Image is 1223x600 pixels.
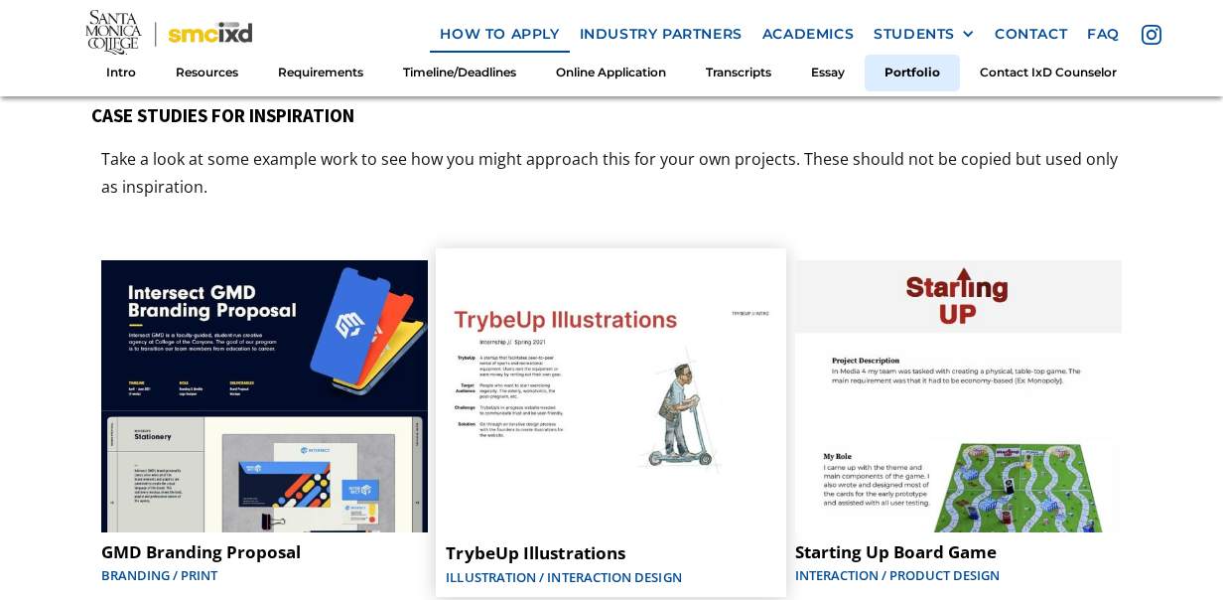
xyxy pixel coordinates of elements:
[1142,25,1161,45] img: icon - instagram
[1077,16,1130,53] a: faq
[785,250,1132,595] a: Starting Up Board GameInteraction / Product Design
[960,55,1137,91] a: Contact IxD Counselor
[430,16,569,53] a: how to apply
[447,567,776,587] div: Illustration / Interaction Design
[447,543,776,563] div: TrybeUp Illustrations
[570,16,752,53] a: industry partners
[91,250,438,595] a: GMD Branding ProposalBranding / Print
[91,104,1131,127] h5: CASE STUDIES FOR INSPIRATION
[85,10,252,59] img: Santa Monica College - SMC IxD logo
[795,565,1122,585] div: Interaction / Product Design
[383,55,536,91] a: Timeline/Deadlines
[258,55,383,91] a: Requirements
[86,55,156,91] a: Intro
[686,55,791,91] a: Transcripts
[101,542,428,562] div: GMD Branding Proposal
[437,248,787,597] a: TrybeUp IllustrationsIllustration / Interaction Design
[101,565,428,585] div: Branding / Print
[536,55,686,91] a: Online Application
[985,16,1077,53] a: contact
[156,55,258,91] a: Resources
[752,16,864,53] a: Academics
[795,542,1122,562] div: Starting Up Board Game
[874,26,955,43] div: STUDENTS
[874,26,975,43] div: STUDENTS
[791,55,865,91] a: Essay
[865,55,960,91] a: Portfolio
[91,146,1131,200] p: Take a look at some example work to see how you might approach this for your own projects. These ...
